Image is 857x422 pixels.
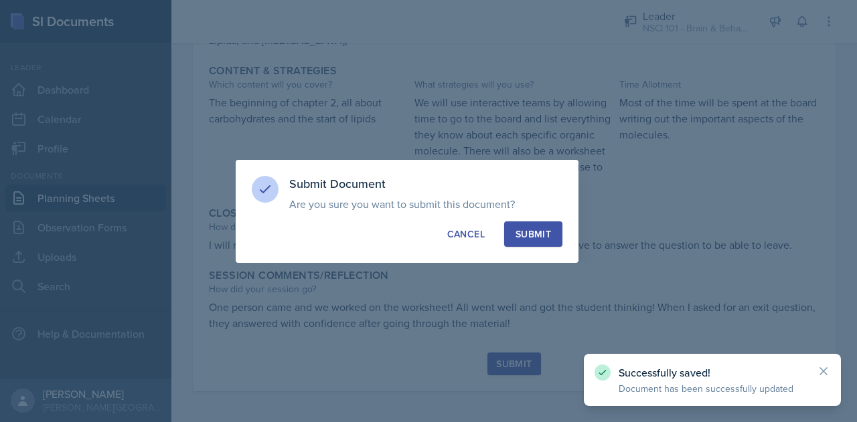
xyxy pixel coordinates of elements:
[619,382,806,395] p: Document has been successfully updated
[504,221,562,247] button: Submit
[289,197,562,211] p: Are you sure you want to submit this document?
[436,221,496,247] button: Cancel
[619,366,806,379] p: Successfully saved!
[289,176,562,192] h3: Submit Document
[516,227,551,241] div: Submit
[447,227,485,241] div: Cancel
